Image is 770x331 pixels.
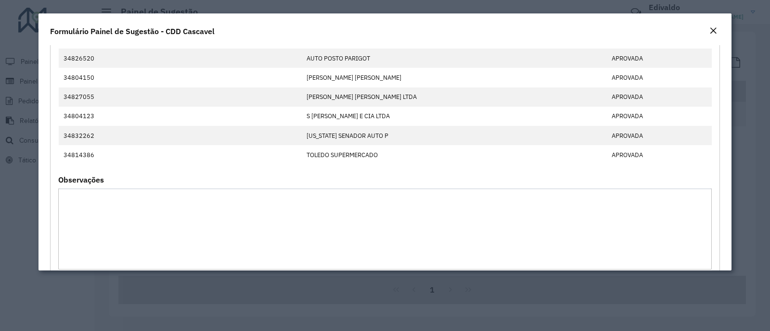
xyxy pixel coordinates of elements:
[58,174,104,185] label: Observações
[709,27,717,35] em: Fechar
[606,126,711,145] td: APROVADA
[706,25,720,37] button: Close
[301,87,606,107] td: [PERSON_NAME] [PERSON_NAME] LTDA
[606,107,711,126] td: APROVADA
[50,25,215,37] h4: Formulário Painel de Sugestão - CDD Cascavel
[301,68,606,87] td: [PERSON_NAME] [PERSON_NAME]
[606,68,711,87] td: APROVADA
[606,145,711,164] td: APROVADA
[301,145,606,164] td: TOLEDO SUPERMERCADO
[59,145,302,164] td: 34814386
[59,49,302,68] td: 34826520
[301,126,606,145] td: [US_STATE] SENADOR AUTO P
[301,49,606,68] td: AUTO POSTO PARIGOT
[59,87,302,107] td: 34827055
[59,68,302,87] td: 34804150
[59,126,302,145] td: 34832262
[606,87,711,107] td: APROVADA
[301,107,606,126] td: S [PERSON_NAME] E CIA LTDA
[59,107,302,126] td: 34804123
[606,49,711,68] td: APROVADA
